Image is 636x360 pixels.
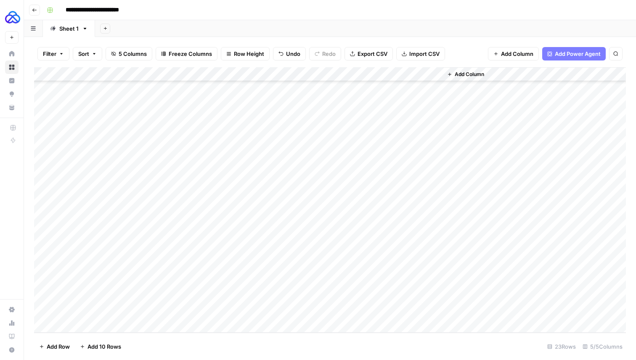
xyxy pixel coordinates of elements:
[119,50,147,58] span: 5 Columns
[555,50,601,58] span: Add Power Agent
[47,342,70,351] span: Add Row
[234,50,264,58] span: Row Height
[409,50,440,58] span: Import CSV
[156,47,217,60] button: Freeze Columns
[5,330,19,343] a: Learning Hub
[169,50,212,58] span: Freeze Columns
[344,47,393,60] button: Export CSV
[5,101,19,114] a: Your Data
[87,342,121,351] span: Add 10 Rows
[579,340,626,353] div: 5/5 Columns
[5,60,19,74] a: Browse
[488,47,539,60] button: Add Column
[501,50,533,58] span: Add Column
[455,71,484,78] span: Add Column
[396,47,445,60] button: Import CSV
[73,47,102,60] button: Sort
[5,303,19,316] a: Settings
[309,47,341,60] button: Redo
[286,50,300,58] span: Undo
[5,316,19,330] a: Usage
[5,343,19,357] button: Help + Support
[444,69,488,80] button: Add Column
[322,50,336,58] span: Redo
[5,87,19,101] a: Opportunities
[5,7,19,28] button: Workspace: AUQ
[5,10,20,25] img: AUQ Logo
[34,340,75,353] button: Add Row
[75,340,126,353] button: Add 10 Rows
[78,50,89,58] span: Sort
[5,47,19,60] a: Home
[37,47,69,60] button: Filter
[221,47,270,60] button: Row Height
[59,24,79,33] div: Sheet 1
[542,47,606,60] button: Add Power Agent
[43,50,56,58] span: Filter
[544,340,579,353] div: 23 Rows
[358,50,387,58] span: Export CSV
[5,74,19,87] a: Insights
[273,47,306,60] button: Undo
[43,20,95,37] a: Sheet 1
[106,47,152,60] button: 5 Columns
